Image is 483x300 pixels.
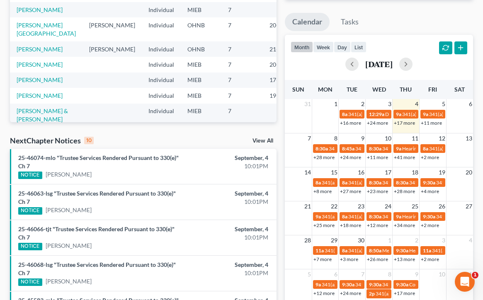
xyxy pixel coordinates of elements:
[355,145,436,152] span: 341(a) Meeting for [PERSON_NAME]
[191,189,269,198] div: September, 4
[423,145,428,152] span: 8a
[83,17,142,41] td: [PERSON_NAME]
[348,179,429,186] span: 341(a) Meeting for [PERSON_NAME]
[313,256,332,262] a: +7 more
[342,145,354,152] span: 8:45a
[191,269,269,277] div: 10:01PM
[342,213,347,220] span: 8a
[384,133,392,143] span: 10
[17,22,76,37] a: [PERSON_NAME][GEOGRAPHIC_DATA]
[340,120,361,126] a: +16 more
[438,167,446,177] span: 19
[303,235,312,245] span: 28
[313,222,335,228] a: +25 more
[465,201,473,211] span: 27
[285,13,330,31] a: Calendar
[342,247,347,254] span: 8a
[316,247,324,254] span: 11a
[181,57,221,72] td: MIEB
[411,201,419,211] span: 25
[292,86,304,93] span: Sun
[414,99,419,109] span: 4
[355,281,463,288] span: 341(a) Meeting of Creditors for [PERSON_NAME]
[382,281,462,288] span: 341(a) meeting for [PERSON_NAME]
[221,17,263,41] td: 7
[322,213,402,220] span: 341(a) meeting for [PERSON_NAME]
[316,145,328,152] span: 8:30a
[369,179,381,186] span: 8:30a
[385,111,459,117] span: Docket Text: for [PERSON_NAME]
[369,290,375,297] span: 2p
[423,111,428,117] span: 9a
[351,41,366,53] button: list
[348,213,428,220] span: 341(a) meeting for [PERSON_NAME]
[342,281,354,288] span: 9:30a
[142,73,181,88] td: Individual
[396,213,401,220] span: 9a
[411,133,419,143] span: 11
[465,167,473,177] span: 20
[369,213,381,220] span: 8:30a
[441,99,446,109] span: 5
[18,190,176,205] a: 25-46063-lsg "Trustee Services Rendered Pursuant to 330(e)" Ch 7
[18,207,42,215] div: NOTICE
[333,269,338,279] span: 6
[142,41,181,57] td: Individual
[357,167,365,177] span: 16
[191,261,269,269] div: September, 4
[142,88,181,103] td: Individual
[291,41,313,53] button: month
[394,290,415,296] a: +17 more
[307,133,312,143] span: 7
[340,222,361,228] a: +18 more
[316,213,321,220] span: 9a
[396,179,408,186] span: 8:30a
[342,179,347,186] span: 8a
[18,172,42,179] div: NOTICE
[465,133,473,143] span: 13
[421,222,439,228] a: +2 more
[46,170,92,179] a: [PERSON_NAME]
[421,154,439,160] a: +2 more
[348,247,456,254] span: 341(a) Meeting of Creditors for [PERSON_NAME]
[376,290,456,297] span: 341(a) meeting for [PERSON_NAME]
[360,269,365,279] span: 7
[221,73,263,88] td: 7
[263,88,303,103] td: 19-45224
[191,225,269,233] div: September, 4
[330,167,338,177] span: 15
[329,145,409,152] span: 341(a) Meeting for [PERSON_NAME]
[263,57,303,72] td: 20-46287
[369,247,381,254] span: 8:50a
[387,235,392,245] span: 1
[17,61,63,68] a: [PERSON_NAME]
[17,6,63,13] a: [PERSON_NAME]
[221,104,263,127] td: 7
[191,198,269,206] div: 10:01PM
[181,17,221,41] td: OHNB
[411,167,419,177] span: 18
[414,269,419,279] span: 9
[333,133,338,143] span: 8
[313,188,332,194] a: +8 more
[367,154,388,160] a: +11 more
[394,120,415,126] a: +17 more
[396,111,401,117] span: 9a
[400,86,412,93] span: Thu
[472,272,478,278] span: 1
[303,99,312,109] span: 31
[313,154,335,160] a: +28 more
[263,73,303,88] td: 17-57727
[18,225,175,241] a: 25-46066-tjt "Trustee Services Rendered Pursuant to 330(e)" Ch 7
[340,154,361,160] a: +24 more
[394,154,415,160] a: +41 more
[340,188,361,194] a: +27 more
[17,107,68,123] a: [PERSON_NAME] & [PERSON_NAME]
[84,137,94,144] div: 10
[409,247,474,254] span: Hearing for [PERSON_NAME]
[17,76,63,83] a: [PERSON_NAME]
[18,278,42,286] div: NOTICE
[263,41,303,57] td: 21-13822
[263,17,303,41] td: 20-14415
[221,41,263,57] td: 7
